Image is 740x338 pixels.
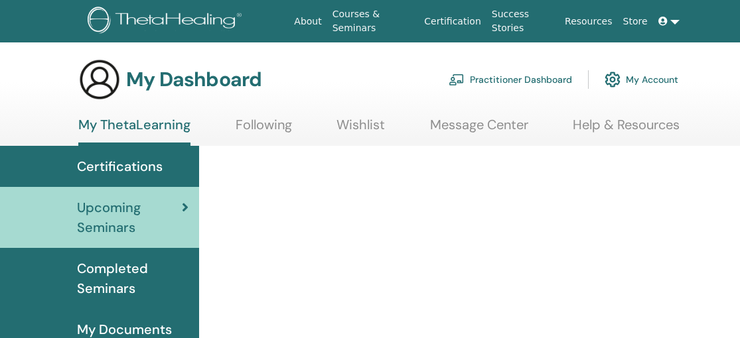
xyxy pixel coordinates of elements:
a: Following [236,117,292,142]
a: Courses & Seminars [327,2,419,40]
h3: My Dashboard [126,68,261,91]
span: Certifications [77,156,163,176]
a: Message Center [430,117,528,142]
img: logo.png [88,7,246,36]
a: Help & Resources [573,117,680,142]
img: cog.svg [605,68,621,91]
a: My Account [605,65,678,94]
a: Certification [419,9,486,34]
a: Practitioner Dashboard [449,65,572,94]
a: Wishlist [336,117,385,142]
a: About [289,9,327,34]
a: Resources [559,9,618,34]
img: generic-user-icon.jpg [78,58,121,101]
a: Store [618,9,653,34]
span: Upcoming Seminars [77,197,182,237]
a: My ThetaLearning [78,117,190,146]
span: Completed Seminars [77,258,188,298]
img: chalkboard-teacher.svg [449,74,465,85]
a: Success Stories [486,2,559,40]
